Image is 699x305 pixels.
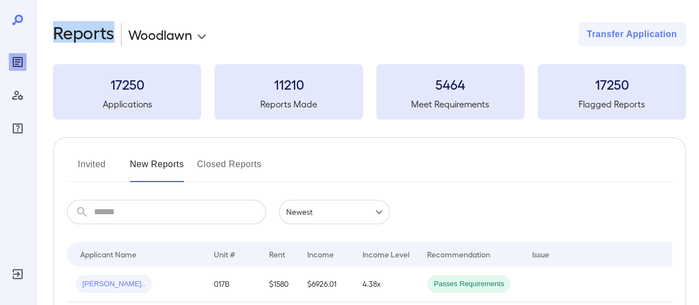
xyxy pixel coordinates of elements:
[76,279,152,290] span: [PERSON_NAME]..
[130,156,184,182] button: New Reports
[197,156,262,182] button: Closed Reports
[53,64,686,120] summary: 17250Applications11210Reports Made5464Meet Requirements17250Flagged Reports
[9,53,27,71] div: Reports
[260,266,298,302] td: $1580
[53,22,114,46] h2: Reports
[9,86,27,104] div: Manage Users
[80,247,136,261] div: Applicant Name
[205,266,260,302] td: 017B
[128,25,192,43] p: Woodlawn
[298,266,354,302] td: $6926.01
[214,75,362,93] h3: 11210
[9,265,27,283] div: Log Out
[279,200,390,224] div: Newest
[427,247,490,261] div: Recommendation
[307,247,334,261] div: Income
[376,75,524,93] h3: 5464
[214,97,362,111] h5: Reports Made
[538,75,686,93] h3: 17250
[269,247,287,261] div: Rent
[9,120,27,137] div: FAQ
[354,266,418,302] td: 4.38x
[67,156,117,182] button: Invited
[532,247,550,261] div: Issue
[376,97,524,111] h5: Meet Requirements
[538,97,686,111] h5: Flagged Reports
[578,22,686,46] button: Transfer Application
[53,75,201,93] h3: 17250
[362,247,409,261] div: Income Level
[214,247,235,261] div: Unit #
[427,279,511,290] span: Passes Requirements
[53,97,201,111] h5: Applications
